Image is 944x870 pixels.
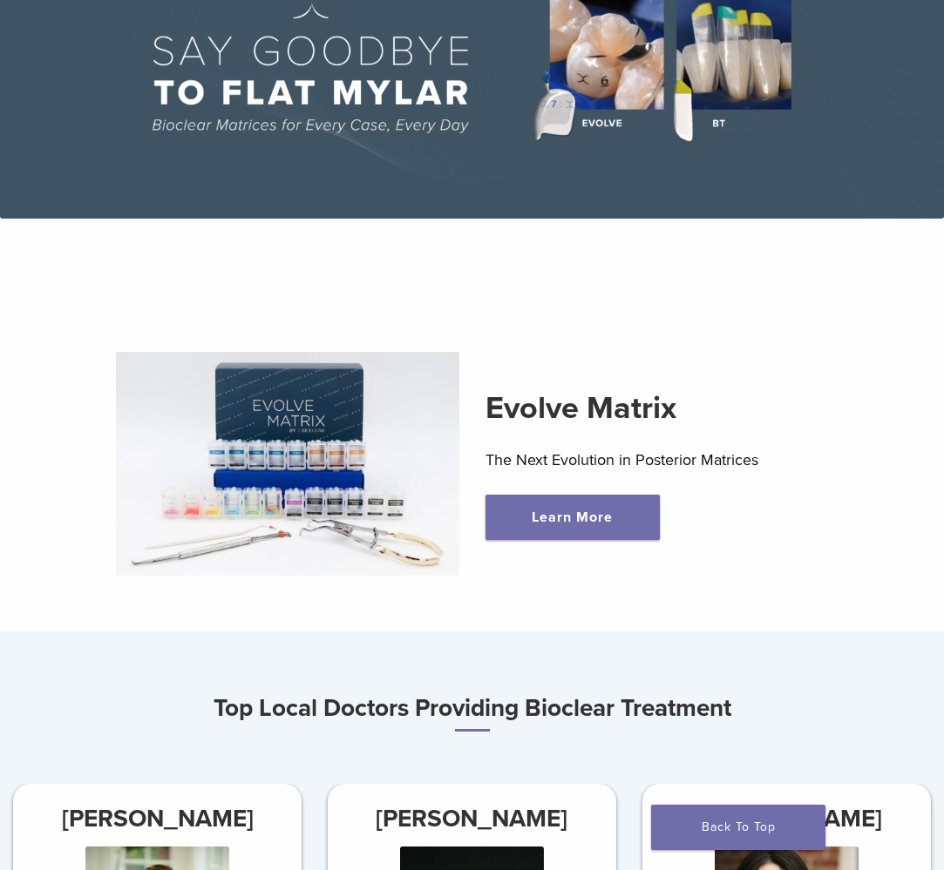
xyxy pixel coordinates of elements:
[116,352,459,576] img: Evolve Matrix
[486,388,829,429] h2: Evolve Matrix
[486,447,829,473] p: The Next Evolution in Posterior Matrices
[651,805,825,850] a: Back To Top
[642,798,931,840] h3: [PERSON_NAME]
[13,798,302,840] h3: [PERSON_NAME]
[486,495,660,540] a: Learn More
[328,798,616,840] h3: [PERSON_NAME]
